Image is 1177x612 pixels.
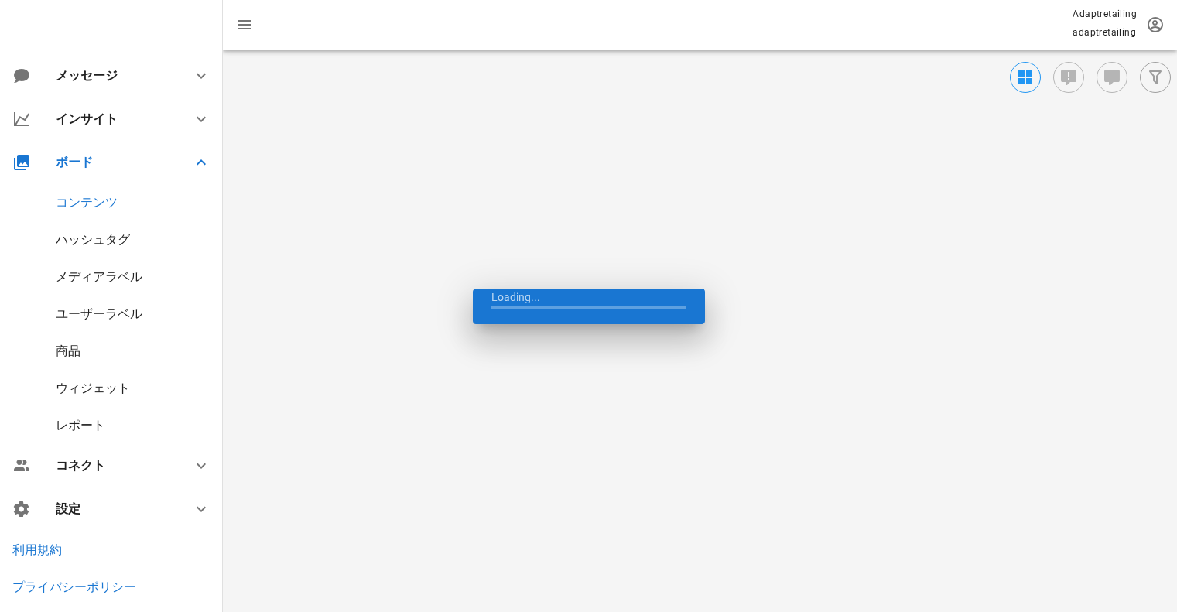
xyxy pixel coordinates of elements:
a: 商品 [56,344,80,358]
a: メディアラベル [56,269,142,284]
a: 利用規約 [12,542,62,557]
div: コネクト [56,458,173,473]
p: Adaptretailing [1073,6,1137,22]
a: ハッシュタグ [56,232,130,247]
div: ボード [56,155,173,169]
a: ユーザーラベル [56,306,142,321]
a: コンテンツ [56,195,118,210]
div: インサイト [56,111,173,126]
div: 設定 [56,501,173,516]
p: adaptretailing [1073,25,1137,40]
div: メッセージ [56,68,167,83]
a: レポート [56,418,105,433]
div: Loading... [473,289,705,324]
a: ウィジェット [56,381,130,395]
a: プライバシーポリシー [12,580,136,594]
